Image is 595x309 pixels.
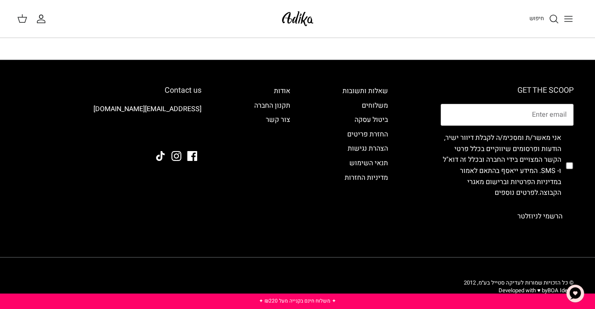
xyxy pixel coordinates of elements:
[171,151,181,161] a: Instagram
[348,143,388,154] a: הצהרת נגישות
[266,115,290,125] a: צור קשר
[547,286,574,294] a: BOA Ideas
[495,188,538,198] a: לפרטים נוספים
[441,86,574,95] h6: GET THE SCOOP
[259,297,336,305] a: ✦ משלוח חינם בקנייה מעל ₪220 ✦
[156,151,165,161] a: Tiktok
[506,206,574,227] button: הרשמי לניוזלטר
[355,115,388,125] a: ביטול עסקה
[274,86,290,96] a: אודות
[347,129,388,139] a: החזרת פריטים
[441,133,561,199] label: אני מאשר/ת ומסכימ/ה לקבלת דיוור ישיר, הודעות ופרסומים שיווקיים בכלל פרטי הקשר המצויים בידי החברה ...
[187,151,197,161] a: Facebook
[334,86,397,227] div: Secondary navigation
[559,9,578,28] button: Toggle menu
[345,173,388,183] a: מדיניות החזרות
[246,86,299,227] div: Secondary navigation
[93,104,201,114] a: [EMAIL_ADDRESS][DOMAIN_NAME]
[529,14,559,24] a: חיפוש
[562,281,588,306] button: צ'אט
[279,9,316,29] img: Adika IL
[349,158,388,168] a: תנאי השימוש
[254,100,290,111] a: תקנון החברה
[178,127,201,139] img: Adika IL
[441,104,574,126] input: Email
[21,86,201,95] h6: Contact us
[362,100,388,111] a: משלוחים
[36,14,50,24] a: החשבון שלי
[529,14,544,22] span: חיפוש
[464,287,574,294] p: Developed with ♥ by
[464,279,574,287] span: © כל הזכויות שמורות לעדיקה סטייל בע״מ, 2012
[343,86,388,96] a: שאלות ותשובות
